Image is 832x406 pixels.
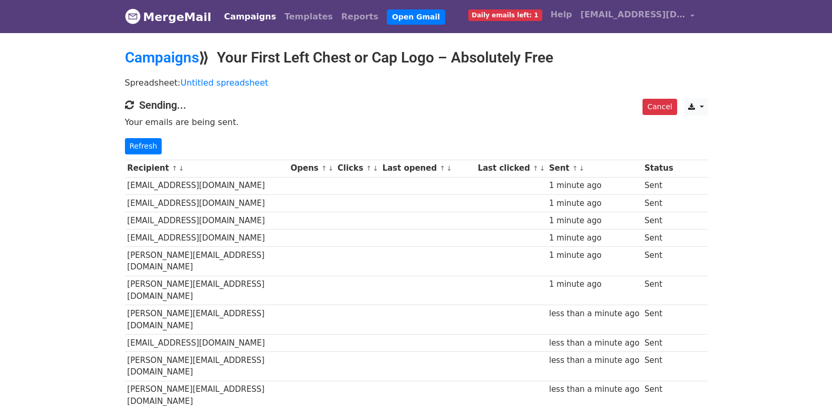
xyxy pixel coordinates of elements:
[446,164,452,172] a: ↓
[549,337,639,349] div: less than a minute ago
[125,49,199,66] a: Campaigns
[125,229,288,246] td: [EMAIL_ADDRESS][DOMAIN_NAME]
[642,229,676,246] td: Sent
[642,276,676,305] td: Sent
[439,164,445,172] a: ↑
[643,99,677,115] a: Cancel
[468,9,542,21] span: Daily emails left: 1
[579,164,585,172] a: ↓
[576,4,699,29] a: [EMAIL_ADDRESS][DOMAIN_NAME]
[125,77,708,88] p: Spreadsheet:
[125,49,708,67] h2: ⟫ Your First Left Chest or Cap Logo – Absolutely Free
[581,8,686,21] span: [EMAIL_ADDRESS][DOMAIN_NAME]
[335,160,380,177] th: Clicks
[475,160,546,177] th: Last clicked
[125,247,288,276] td: [PERSON_NAME][EMAIL_ADDRESS][DOMAIN_NAME]
[125,99,708,111] h4: Sending...
[125,8,141,24] img: MergeMail logo
[178,164,184,172] a: ↓
[549,180,639,192] div: 1 minute ago
[125,117,708,128] p: Your emails are being sent.
[642,351,676,381] td: Sent
[125,160,288,177] th: Recipient
[125,6,212,28] a: MergeMail
[642,305,676,335] td: Sent
[549,215,639,227] div: 1 minute ago
[181,78,268,88] a: Untitled spreadsheet
[642,194,676,212] td: Sent
[125,177,288,194] td: [EMAIL_ADDRESS][DOMAIN_NAME]
[549,278,639,290] div: 1 minute ago
[125,305,288,335] td: [PERSON_NAME][EMAIL_ADDRESS][DOMAIN_NAME]
[549,197,639,210] div: 1 minute ago
[328,164,334,172] a: ↓
[549,355,639,367] div: less than a minute ago
[125,276,288,305] td: [PERSON_NAME][EMAIL_ADDRESS][DOMAIN_NAME]
[549,383,639,395] div: less than a minute ago
[366,164,372,172] a: ↑
[549,232,639,244] div: 1 minute ago
[125,194,288,212] td: [EMAIL_ADDRESS][DOMAIN_NAME]
[464,4,546,25] a: Daily emails left: 1
[321,164,327,172] a: ↑
[125,212,288,229] td: [EMAIL_ADDRESS][DOMAIN_NAME]
[380,160,476,177] th: Last opened
[540,164,545,172] a: ↓
[288,160,335,177] th: Opens
[125,138,162,154] a: Refresh
[337,6,383,27] a: Reports
[572,164,578,172] a: ↑
[642,177,676,194] td: Sent
[387,9,445,25] a: Open Gmail
[172,164,177,172] a: ↑
[642,334,676,351] td: Sent
[549,249,639,262] div: 1 minute ago
[546,4,576,25] a: Help
[280,6,337,27] a: Templates
[125,351,288,381] td: [PERSON_NAME][EMAIL_ADDRESS][DOMAIN_NAME]
[642,247,676,276] td: Sent
[373,164,378,172] a: ↓
[220,6,280,27] a: Campaigns
[642,212,676,229] td: Sent
[549,308,639,320] div: less than a minute ago
[533,164,539,172] a: ↑
[125,334,288,351] td: [EMAIL_ADDRESS][DOMAIN_NAME]
[642,160,676,177] th: Status
[546,160,642,177] th: Sent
